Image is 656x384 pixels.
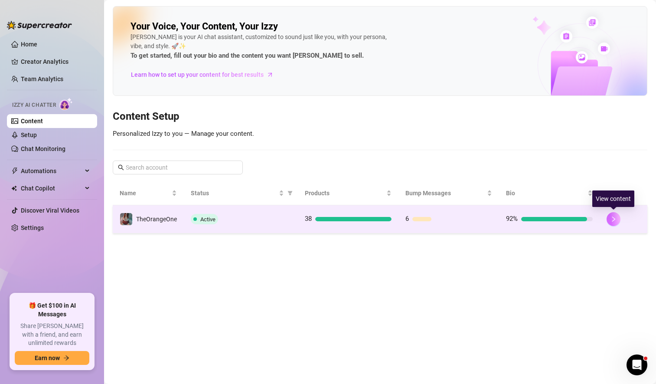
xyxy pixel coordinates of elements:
[610,216,617,222] span: right
[607,212,620,226] button: right
[12,101,56,109] span: Izzy AI Chatter
[131,68,280,82] a: Learn how to set up your content for best results
[266,70,274,79] span: arrow-right
[15,302,89,318] span: 🎁 Get $100 in AI Messages
[499,181,600,205] th: Bio
[21,131,37,138] a: Setup
[21,181,82,195] span: Chat Copilot
[21,224,44,231] a: Settings
[21,207,79,214] a: Discover Viral Videos
[120,213,132,225] img: TheOrangeOne
[191,188,277,198] span: Status
[131,20,278,33] h2: Your Voice, Your Content, Your Izzy
[7,21,72,30] img: logo-BBDzfeDw.svg
[184,181,298,205] th: Status
[136,216,177,223] span: TheOrangeOne
[21,145,65,152] a: Chat Monitoring
[118,164,124,171] span: search
[398,181,499,205] th: Bump Messages
[11,185,17,191] img: Chat Copilot
[11,167,18,174] span: thunderbolt
[592,190,634,207] div: View content
[35,354,60,361] span: Earn now
[298,181,398,205] th: Products
[21,75,63,82] a: Team Analytics
[15,351,89,365] button: Earn nowarrow-right
[627,354,647,375] iframe: Intercom live chat
[287,190,293,196] span: filter
[512,7,647,95] img: ai-chatter-content-library-cLFOSyPT.png
[21,41,37,48] a: Home
[506,215,518,223] span: 92%
[63,355,69,361] span: arrow-right
[120,188,170,198] span: Name
[131,70,264,79] span: Learn how to set up your content for best results
[113,110,647,124] h3: Content Setup
[305,215,312,223] span: 38
[21,55,90,69] a: Creator Analytics
[405,188,485,198] span: Bump Messages
[305,188,385,198] span: Products
[131,33,391,61] div: [PERSON_NAME] is your AI chat assistant, customized to sound just like you, with your persona, vi...
[126,163,231,172] input: Search account
[286,187,294,200] span: filter
[113,130,254,138] span: Personalized Izzy to you — Manage your content.
[21,118,43,125] a: Content
[15,322,89,348] span: Share [PERSON_NAME] with a friend, and earn unlimited rewards
[113,181,184,205] th: Name
[506,188,586,198] span: Bio
[200,216,215,223] span: Active
[59,98,73,110] img: AI Chatter
[405,215,409,223] span: 6
[21,164,82,178] span: Automations
[131,52,364,59] strong: To get started, fill out your bio and the content you want [PERSON_NAME] to sell.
